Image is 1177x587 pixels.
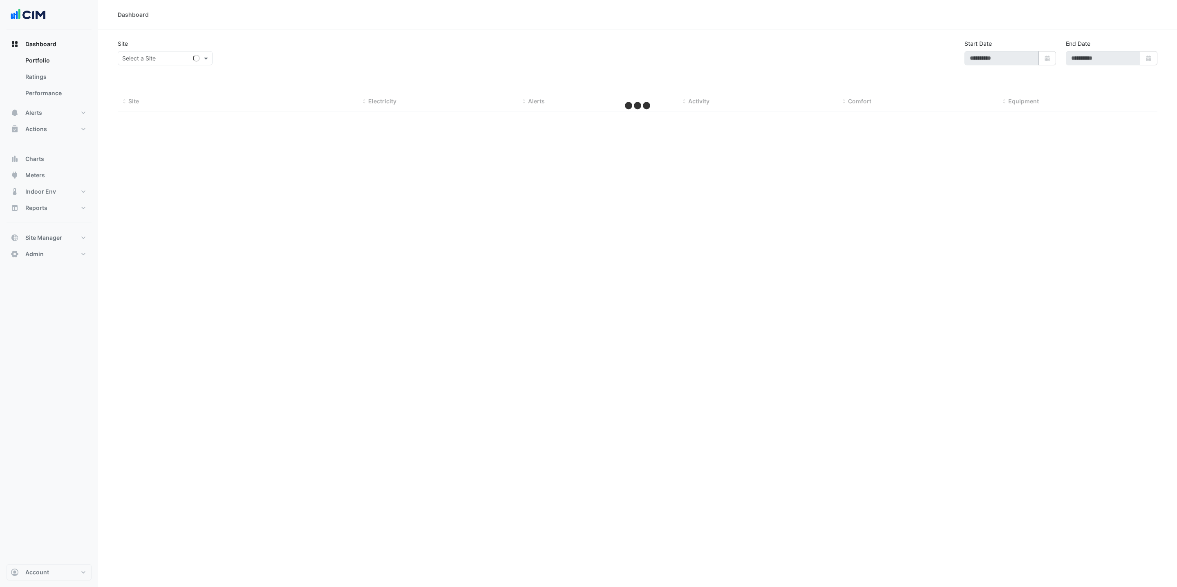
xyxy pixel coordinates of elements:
[11,250,19,258] app-icon: Admin
[25,155,44,163] span: Charts
[25,109,42,117] span: Alerts
[11,187,19,196] app-icon: Indoor Env
[11,204,19,212] app-icon: Reports
[7,230,92,246] button: Site Manager
[11,171,19,179] app-icon: Meters
[25,125,47,133] span: Actions
[118,39,128,48] label: Site
[11,125,19,133] app-icon: Actions
[7,105,92,121] button: Alerts
[7,564,92,580] button: Account
[118,10,149,19] div: Dashboard
[7,36,92,52] button: Dashboard
[7,52,92,105] div: Dashboard
[7,121,92,137] button: Actions
[11,155,19,163] app-icon: Charts
[25,250,44,258] span: Admin
[128,98,139,105] span: Site
[25,171,45,179] span: Meters
[10,7,47,23] img: Company Logo
[7,246,92,262] button: Admin
[1008,98,1039,105] span: Equipment
[528,98,545,105] span: Alerts
[11,40,19,48] app-icon: Dashboard
[7,167,92,183] button: Meters
[25,187,56,196] span: Indoor Env
[19,52,92,69] a: Portfolio
[11,109,19,117] app-icon: Alerts
[848,98,871,105] span: Comfort
[1066,39,1090,48] label: End Date
[19,85,92,101] a: Performance
[19,69,92,85] a: Ratings
[688,98,709,105] span: Activity
[25,234,62,242] span: Site Manager
[7,183,92,200] button: Indoor Env
[25,40,56,48] span: Dashboard
[368,98,396,105] span: Electricity
[11,234,19,242] app-icon: Site Manager
[7,200,92,216] button: Reports
[25,204,47,212] span: Reports
[7,151,92,167] button: Charts
[25,568,49,576] span: Account
[964,39,992,48] label: Start Date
